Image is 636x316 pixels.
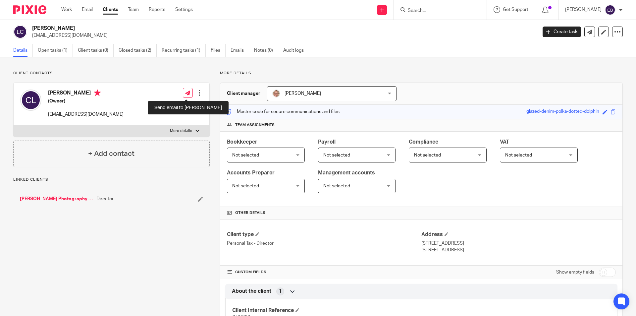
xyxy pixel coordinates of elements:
p: Master code for secure communications and files [225,108,340,115]
span: Not selected [232,153,259,158]
h4: CUSTOM FIELDS [227,270,421,275]
h5: (Owner) [48,98,124,104]
h4: + Add contact [88,149,134,159]
a: Audit logs [283,44,309,57]
h4: [PERSON_NAME] [48,90,124,98]
a: Clients [103,6,118,13]
a: Reports [149,6,165,13]
span: Accounts Preparer [227,170,275,175]
p: Linked clients [13,177,210,182]
span: Bookkeeper [227,139,257,145]
span: Management accounts [318,170,375,175]
a: [PERSON_NAME] Photography Limited [20,196,93,202]
p: Personal Tax - Director [227,240,421,247]
div: glazed-denim-polka-dotted-dolphin [526,108,599,116]
h4: Address [421,231,616,238]
span: Not selected [505,153,532,158]
p: More details [220,71,623,76]
a: Work [61,6,72,13]
span: Not selected [414,153,441,158]
a: Open tasks (1) [38,44,73,57]
input: Search [407,8,467,14]
span: Other details [235,210,265,216]
a: Notes (0) [254,44,278,57]
p: [STREET_ADDRESS] [421,240,616,247]
span: Not selected [232,184,259,188]
a: Closed tasks (2) [119,44,157,57]
a: Team [128,6,139,13]
a: Details [13,44,33,57]
img: SJ.jpg [272,90,280,97]
a: Files [211,44,226,57]
i: Primary [94,90,101,96]
span: 1 [279,288,282,295]
span: VAT [500,139,509,145]
p: [STREET_ADDRESS] [421,247,616,253]
span: Not selected [323,184,350,188]
a: Create task [543,27,581,37]
p: Client contacts [13,71,210,76]
span: About the client [232,288,271,295]
p: [EMAIL_ADDRESS][DOMAIN_NAME] [48,111,124,118]
label: Show empty fields [556,269,594,276]
h4: Client type [227,231,421,238]
span: Team assignments [235,122,275,128]
h3: Client manager [227,90,260,97]
a: Email [82,6,93,13]
img: svg%3E [20,90,41,111]
span: Compliance [409,139,438,145]
img: svg%3E [13,25,27,39]
a: Settings [175,6,193,13]
span: [PERSON_NAME] [285,91,321,96]
p: [EMAIL_ADDRESS][DOMAIN_NAME] [32,32,533,39]
img: svg%3E [605,5,615,15]
p: More details [170,128,192,134]
h4: Client Internal Reference [232,307,421,314]
a: Client tasks (0) [78,44,114,57]
span: Payroll [318,139,336,145]
img: Pixie [13,5,46,14]
a: Recurring tasks (1) [162,44,206,57]
p: [PERSON_NAME] [565,6,602,13]
span: Director [96,196,114,202]
a: Emails [231,44,249,57]
h2: [PERSON_NAME] [32,25,433,32]
span: Get Support [503,7,528,12]
span: Not selected [323,153,350,158]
